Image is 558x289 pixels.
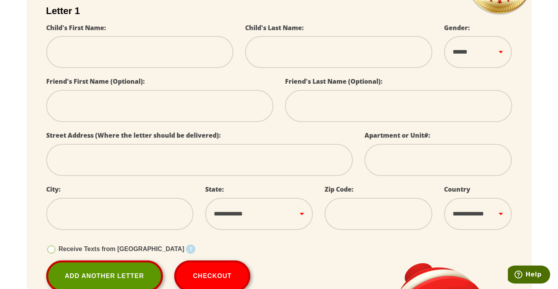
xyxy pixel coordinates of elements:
iframe: Opens a widget where you can find more information [508,266,550,285]
h2: Letter 1 [46,5,512,16]
label: Child's First Name: [46,23,106,32]
label: City: [46,185,61,194]
label: State: [205,185,224,194]
label: Child's Last Name: [245,23,304,32]
label: Gender: [444,23,470,32]
label: Zip Code: [325,185,354,194]
label: Country [444,185,470,194]
label: Friend's Last Name (Optional): [285,77,383,86]
label: Friend's First Name (Optional): [46,77,145,86]
span: Receive Texts from [GEOGRAPHIC_DATA] [59,246,184,252]
label: Apartment or Unit#: [365,131,430,140]
label: Street Address (Where the letter should be delivered): [46,131,221,140]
